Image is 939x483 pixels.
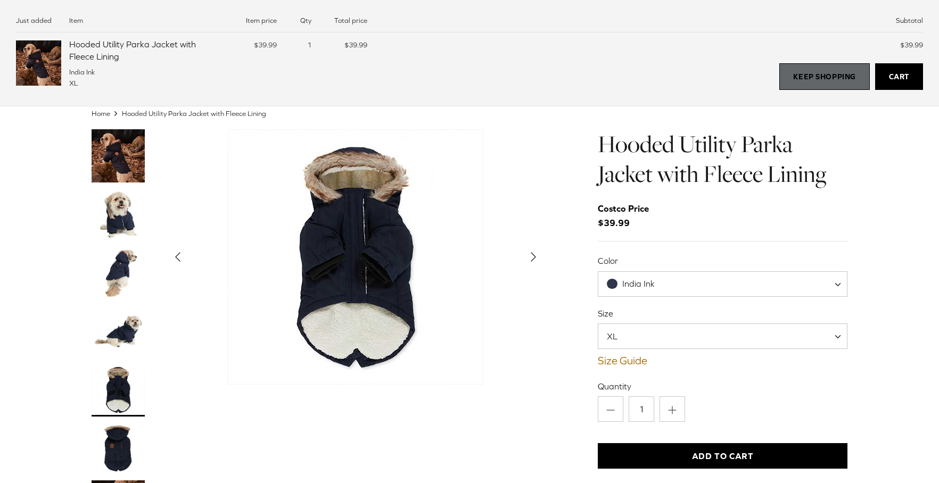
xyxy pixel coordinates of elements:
[629,396,654,422] input: Quantity
[598,307,847,319] label: Size
[598,202,649,216] div: Costco Price
[69,68,95,76] span: India Ink
[622,279,655,288] span: India Ink
[16,40,61,86] img: Hooded Utility Parka Jacket with Fleece Lining
[92,363,145,417] a: Thumbnail Link
[16,16,61,26] div: Just added
[367,16,923,26] div: Subtotal
[92,129,145,182] a: Thumbnail Link
[875,63,923,90] a: Cart
[166,129,545,385] a: Show Gallery
[598,380,847,392] label: Quantity
[598,443,847,469] button: Add to Cart
[69,79,78,87] span: XL
[344,41,367,49] span: $39.99
[92,109,110,117] a: Home
[92,188,145,241] a: Thumbnail Link
[69,38,218,62] div: Hooded Utility Parka Jacket with Fleece Lining
[598,202,660,230] span: $39.99
[92,305,145,358] a: Thumbnail Link
[254,41,277,49] span: $39.99
[319,16,367,26] div: Total price
[92,422,145,475] a: Thumbnail Link
[598,354,847,367] a: Size Guide
[522,245,545,269] button: Next
[285,16,311,26] div: Qty
[598,323,847,349] span: XL
[226,16,277,26] div: Item price
[598,129,847,189] h1: Hooded Utility Parka Jacket with Fleece Lining
[598,255,847,267] label: Color
[598,278,676,289] span: India Ink
[307,41,311,49] span: 1
[598,330,639,342] span: XL
[900,41,923,49] span: $39.99
[779,63,869,90] a: Keep Shopping
[166,245,190,269] button: Previous
[92,109,847,119] nav: Breadcrumbs
[122,109,266,117] a: Hooded Utility Parka Jacket with Fleece Lining
[598,271,847,297] span: India Ink
[69,16,218,26] div: Item
[92,246,145,299] a: Thumbnail Link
